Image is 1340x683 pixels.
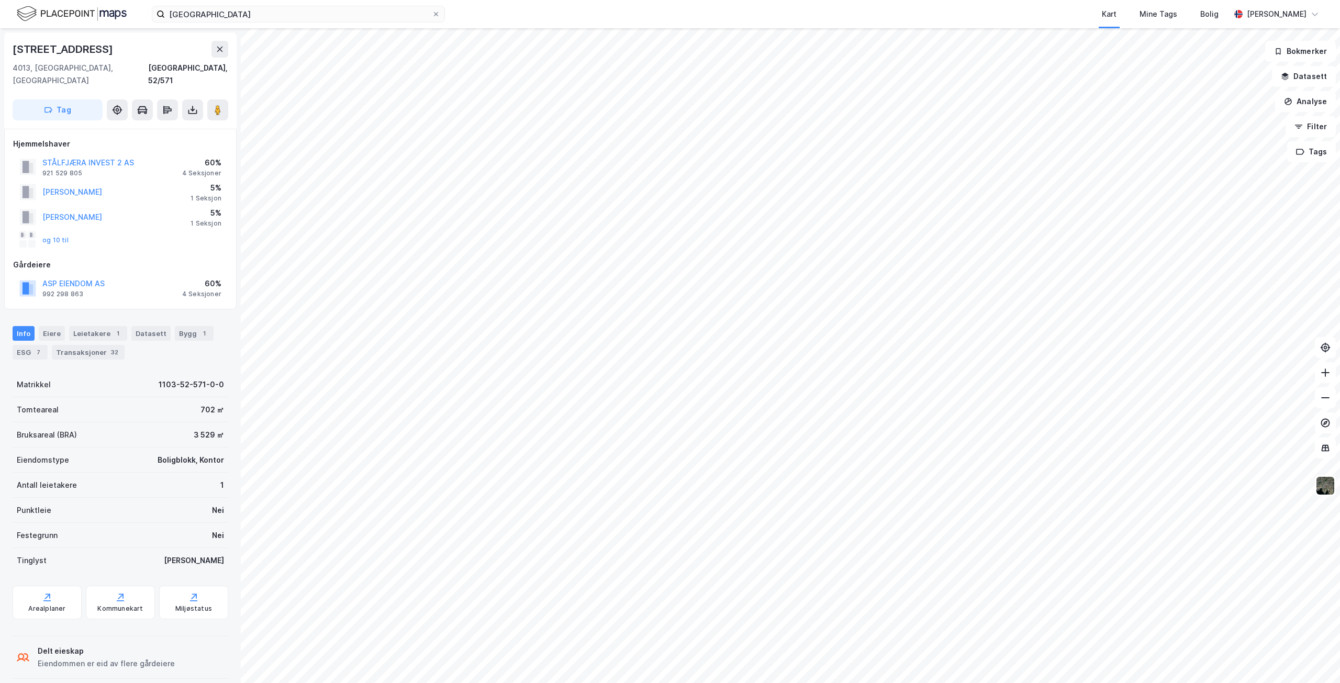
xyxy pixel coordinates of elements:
[182,277,221,290] div: 60%
[13,259,228,271] div: Gårdeiere
[39,326,65,341] div: Eiere
[13,62,148,87] div: 4013, [GEOGRAPHIC_DATA], [GEOGRAPHIC_DATA]
[17,378,51,391] div: Matrikkel
[1286,116,1336,137] button: Filter
[1247,8,1306,20] div: [PERSON_NAME]
[164,554,224,567] div: [PERSON_NAME]
[1275,91,1336,112] button: Analyse
[13,138,228,150] div: Hjemmelshaver
[38,657,175,670] div: Eiendommen er eid av flere gårdeiere
[1272,66,1336,87] button: Datasett
[131,326,171,341] div: Datasett
[182,290,221,298] div: 4 Seksjoner
[42,290,83,298] div: 992 298 863
[175,604,212,613] div: Miljøstatus
[13,345,48,360] div: ESG
[1140,8,1177,20] div: Mine Tags
[191,182,221,194] div: 5%
[199,328,209,339] div: 1
[1200,8,1219,20] div: Bolig
[1315,476,1335,496] img: 9k=
[182,169,221,177] div: 4 Seksjoner
[158,454,224,466] div: Boligblokk, Kontor
[191,207,221,219] div: 5%
[148,62,228,87] div: [GEOGRAPHIC_DATA], 52/571
[109,347,120,357] div: 32
[17,529,58,542] div: Festegrunn
[17,404,59,416] div: Tomteareal
[194,429,224,441] div: 3 529 ㎡
[1265,41,1336,62] button: Bokmerker
[212,504,224,517] div: Nei
[1288,633,1340,683] iframe: Chat Widget
[1288,633,1340,683] div: Kontrollprogram for chat
[191,194,221,203] div: 1 Seksjon
[17,5,127,23] img: logo.f888ab2527a4732fd821a326f86c7f29.svg
[159,378,224,391] div: 1103-52-571-0-0
[212,529,224,542] div: Nei
[13,41,115,58] div: [STREET_ADDRESS]
[42,169,82,177] div: 921 529 805
[69,326,127,341] div: Leietakere
[33,347,43,357] div: 7
[28,604,65,613] div: Arealplaner
[17,429,77,441] div: Bruksareal (BRA)
[220,479,224,491] div: 1
[175,326,214,341] div: Bygg
[113,328,123,339] div: 1
[1287,141,1336,162] button: Tags
[52,345,125,360] div: Transaksjoner
[165,6,432,22] input: Søk på adresse, matrikkel, gårdeiere, leietakere eller personer
[17,479,77,491] div: Antall leietakere
[38,645,175,657] div: Delt eieskap
[17,454,69,466] div: Eiendomstype
[17,504,51,517] div: Punktleie
[13,326,35,341] div: Info
[200,404,224,416] div: 702 ㎡
[1102,8,1116,20] div: Kart
[13,99,103,120] button: Tag
[17,554,47,567] div: Tinglyst
[191,219,221,228] div: 1 Seksjon
[182,156,221,169] div: 60%
[97,604,143,613] div: Kommunekart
